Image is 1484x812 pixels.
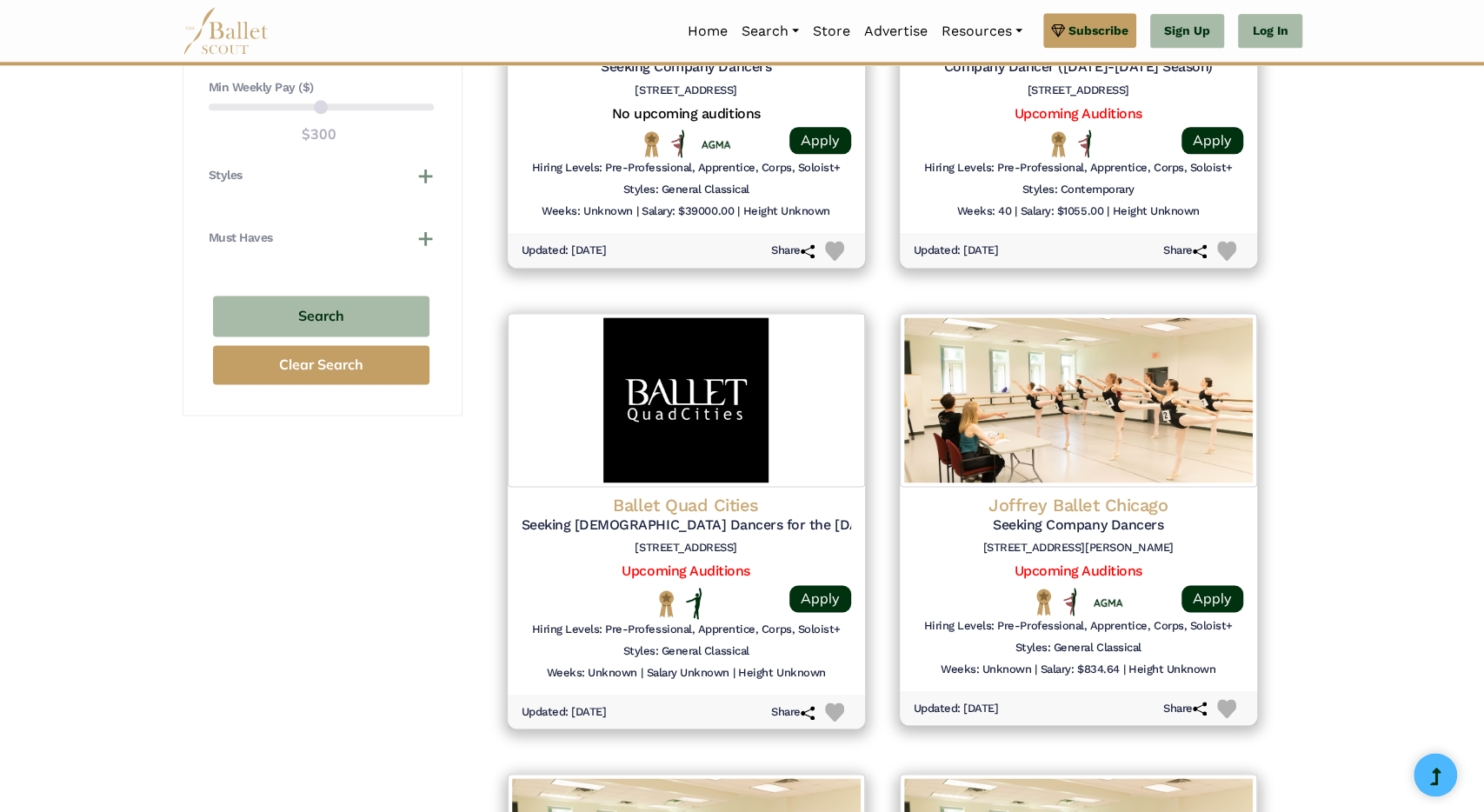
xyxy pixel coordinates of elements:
[622,644,749,659] h6: Styles: General Classical
[209,79,434,97] h4: Min Weekly Pay ($)
[923,161,1232,176] h6: Hiring Levels: Pre-Professional, Apprentice, Corps, Soloist+
[213,296,429,336] button: Search
[738,666,825,681] h6: Height Unknown
[1021,183,1134,197] h6: Styles: Contemporary
[622,562,749,579] a: Upcoming Auditions
[646,666,729,681] h6: Salary Unknown
[1021,204,1103,219] h6: Salary: $1055.00
[1094,597,1123,609] img: Union
[1181,585,1243,612] a: Apply
[671,130,684,157] img: All
[914,58,1243,77] h5: Company Dancer ([DATE]-[DATE] Season)
[1048,130,1069,157] img: National
[742,204,829,219] h6: Height Unknown
[531,622,840,637] h6: Hiring Levels: Pre-Professional, Apprentice, Corps, Soloist+
[1163,243,1207,258] h6: Share
[914,83,1243,98] h6: [STREET_ADDRESS]
[522,83,851,98] h6: [STREET_ADDRESS]
[1217,699,1237,719] img: Heart
[522,705,607,720] h6: Updated: [DATE]
[209,167,434,184] button: Styles
[1043,13,1136,48] a: Subscribe
[771,243,815,258] h6: Share
[825,702,845,722] img: Heart
[956,204,1011,219] h6: Weeks: 40
[702,139,731,150] img: Union
[735,13,806,50] a: Search
[1112,204,1199,219] h6: Height Unknown
[655,589,677,616] img: National
[209,167,243,184] h4: Styles
[213,345,429,384] button: Clear Search
[1128,662,1215,677] h6: Height Unknown
[923,619,1232,634] h6: Hiring Levels: Pre-Professional, Apprentice, Corps, Soloist+
[522,541,851,556] h6: [STREET_ADDRESS]
[1238,14,1301,49] a: Log In
[681,13,735,50] a: Home
[1150,14,1224,49] a: Sign Up
[1163,702,1207,716] h6: Share
[622,183,749,197] h6: Styles: General Classical
[1181,127,1243,154] a: Apply
[914,516,1243,535] h5: Seeking Company Dancers
[1014,105,1141,122] a: Upcoming Auditions
[686,588,702,619] img: Flat
[914,541,1243,556] h6: [STREET_ADDRESS][PERSON_NAME]
[1068,21,1128,40] span: Subscribe
[641,666,643,681] h6: |
[914,494,1243,516] h4: Joffrey Ballet Chicago
[522,494,851,516] h4: Ballet Quad Cities
[806,13,857,50] a: Store
[1041,662,1120,677] h6: Salary: $834.64
[1033,588,1055,615] img: National
[914,243,999,258] h6: Updated: [DATE]
[209,230,434,247] button: Must Haves
[522,105,851,123] h5: No upcoming auditions
[636,204,639,219] h6: |
[1014,562,1141,579] a: Upcoming Auditions
[1051,21,1065,40] img: gem.svg
[1078,130,1091,157] img: All
[522,243,607,258] h6: Updated: [DATE]
[1107,204,1109,219] h6: |
[914,702,999,716] h6: Updated: [DATE]
[1015,641,1141,656] h6: Styles: General Classical
[522,516,851,535] h5: Seeking [DEMOGRAPHIC_DATA] Dancers for the [DATE]-[DATE] Season
[1015,204,1017,219] h6: |
[508,313,865,487] img: Logo
[1217,241,1237,261] img: Heart
[542,204,632,219] h6: Weeks: Unknown
[547,666,637,681] h6: Weeks: Unknown
[900,313,1257,487] img: Logo
[941,662,1031,677] h6: Weeks: Unknown
[209,230,273,247] h4: Must Haves
[1063,588,1076,616] img: All
[771,705,815,720] h6: Share
[789,127,851,154] a: Apply
[789,585,851,612] a: Apply
[733,666,735,681] h6: |
[302,123,336,146] output: $300
[737,204,740,219] h6: |
[857,13,935,50] a: Advertise
[935,13,1029,50] a: Resources
[522,58,851,77] h5: Seeking Company Dancers
[1122,662,1125,677] h6: |
[531,161,840,176] h6: Hiring Levels: Pre-Professional, Apprentice, Corps, Soloist+
[825,241,845,261] img: Heart
[1035,662,1037,677] h6: |
[641,130,662,157] img: National
[642,204,734,219] h6: Salary: $39000.00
